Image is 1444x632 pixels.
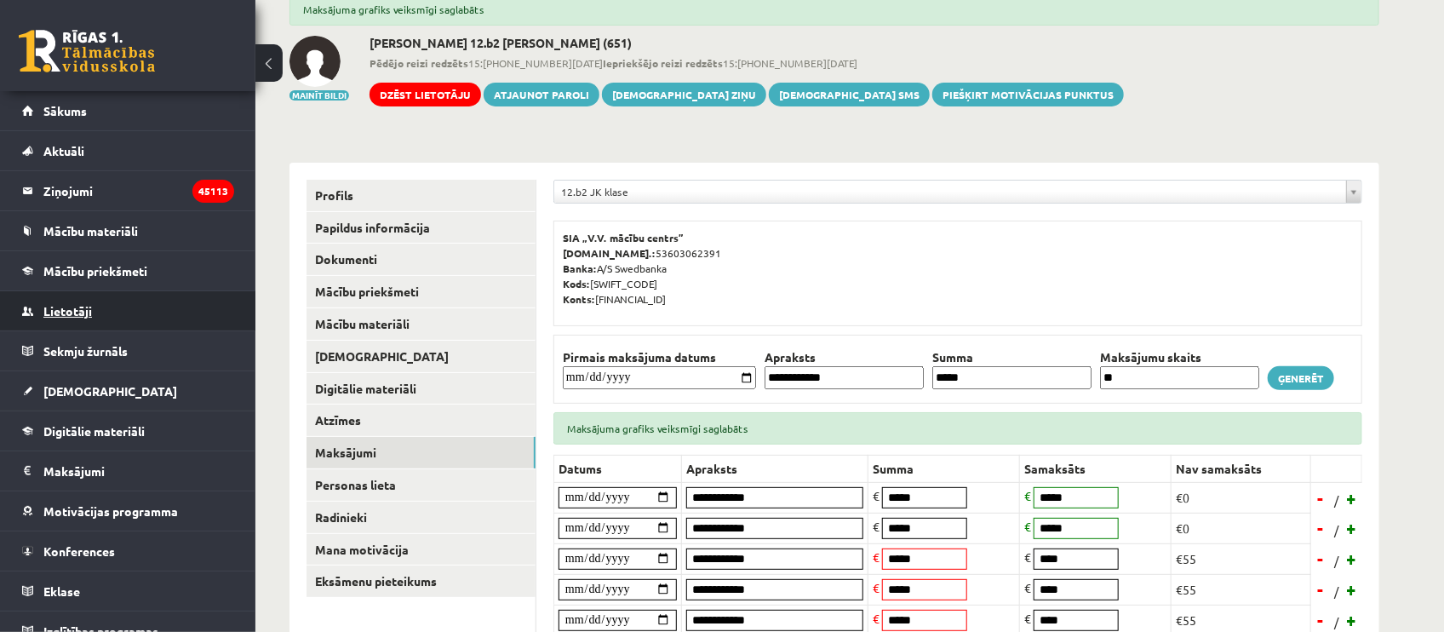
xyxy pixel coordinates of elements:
a: Eklase [22,572,234,611]
a: [DEMOGRAPHIC_DATA] [307,341,536,372]
span: € [873,611,880,626]
p: 53603062391 A/S Swedbanka [SWIFT_CODE] [FINANCIAL_ID] [563,230,1353,307]
td: €0 [1172,482,1311,513]
span: Sākums [43,103,87,118]
a: Ģenerēt [1268,366,1334,390]
span: € [873,580,880,595]
span: € [1024,580,1031,595]
div: Maksājuma grafiks veiksmīgi saglabāts [553,412,1362,445]
td: €55 [1172,574,1311,605]
a: + [1344,485,1361,511]
legend: Maksājumi [43,451,234,491]
th: Apraksts [760,348,928,366]
span: € [873,519,880,534]
span: / [1332,521,1341,539]
a: Digitālie materiāli [22,411,234,451]
a: Mācību priekšmeti [22,251,234,290]
button: Mainīt bildi [289,90,349,101]
a: Digitālie materiāli [307,373,536,405]
a: Maksājumi [22,451,234,491]
th: Apraksts [682,455,868,482]
th: Nav samaksāts [1172,455,1311,482]
span: Digitālie materiāli [43,423,145,439]
a: Personas lieta [307,469,536,501]
b: Konts: [563,292,595,306]
a: - [1313,546,1330,572]
a: Atjaunot paroli [484,83,599,106]
a: Atzīmes [307,405,536,436]
th: Summa [928,348,1096,366]
th: Maksājumu skaits [1096,348,1263,366]
a: Mācību materiāli [307,308,536,340]
span: / [1332,552,1341,570]
a: 12.b2 JK klase [554,181,1361,203]
a: Sākums [22,91,234,130]
a: + [1344,515,1361,541]
a: Papildus informācija [307,212,536,244]
h2: [PERSON_NAME] 12.b2 [PERSON_NAME] (651) [370,36,1124,50]
a: Profils [307,180,536,211]
span: Sekmju žurnāls [43,343,128,359]
a: Piešķirt motivācijas punktus [932,83,1124,106]
a: [DEMOGRAPHIC_DATA] [22,371,234,411]
b: SIA „V.V. mācību centrs” [563,231,685,244]
a: Ziņojumi45113 [22,171,234,210]
span: € [1024,519,1031,534]
a: Dzēst lietotāju [370,83,481,106]
span: / [1332,583,1341,600]
b: Iepriekšējo reizi redzēts [603,56,723,70]
span: / [1332,613,1341,631]
th: Samaksāts [1020,455,1172,482]
a: Eksāmenu pieteikums [307,566,536,597]
span: Mācību materiāli [43,223,138,238]
a: + [1344,546,1361,572]
legend: Ziņojumi [43,171,234,210]
span: 12.b2 JK klase [561,181,1339,203]
a: Maksājumi [307,437,536,468]
span: 15:[PHONE_NUMBER][DATE] 15:[PHONE_NUMBER][DATE] [370,55,1124,71]
a: [DEMOGRAPHIC_DATA] SMS [769,83,930,106]
img: Sofija Maštalere [289,36,341,87]
b: [DOMAIN_NAME].: [563,246,656,260]
a: Radinieki [307,502,536,533]
span: Mācību priekšmeti [43,263,147,279]
b: Kods: [563,277,590,290]
span: Motivācijas programma [43,503,178,519]
th: Summa [868,455,1020,482]
td: €0 [1172,513,1311,543]
b: Banka: [563,261,597,275]
a: Dokumenti [307,244,536,275]
a: Rīgas 1. Tālmācības vidusskola [19,30,155,72]
a: [DEMOGRAPHIC_DATA] ziņu [602,83,766,106]
a: + [1344,577,1361,602]
th: Pirmais maksājuma datums [559,348,760,366]
span: / [1332,491,1341,509]
a: - [1313,515,1330,541]
a: Konferences [22,531,234,571]
span: Eklase [43,583,80,599]
a: Motivācijas programma [22,491,234,531]
span: € [873,549,880,565]
a: - [1313,577,1330,602]
span: € [1024,488,1031,503]
td: €55 [1172,543,1311,574]
a: Aktuāli [22,131,234,170]
span: € [1024,549,1031,565]
a: Sekmju žurnāls [22,331,234,371]
th: Datums [554,455,682,482]
a: Mana motivācija [307,534,536,566]
span: Aktuāli [43,143,84,158]
a: Mācību priekšmeti [307,276,536,307]
span: [DEMOGRAPHIC_DATA] [43,383,177,399]
span: Konferences [43,543,115,559]
a: - [1313,485,1330,511]
a: Mācību materiāli [22,211,234,250]
span: Lietotāji [43,303,92,319]
b: Pēdējo reizi redzēts [370,56,468,70]
i: 45113 [192,180,234,203]
span: € [1024,611,1031,626]
a: Lietotāji [22,291,234,330]
span: € [873,488,880,503]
